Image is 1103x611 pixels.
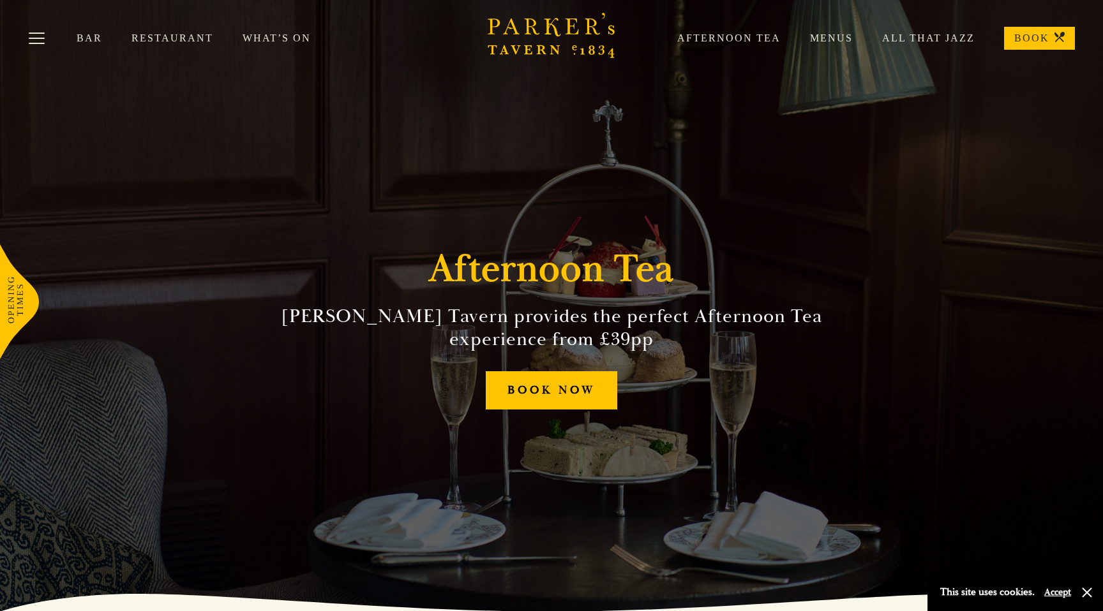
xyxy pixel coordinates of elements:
a: BOOK NOW [486,371,617,410]
button: Accept [1044,586,1071,598]
button: Close and accept [1081,586,1093,599]
h2: [PERSON_NAME] Tavern provides the perfect Afternoon Tea experience from £39pp [260,305,843,351]
p: This site uses cookies. [940,583,1035,601]
h1: Afternoon Tea [429,246,674,292]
